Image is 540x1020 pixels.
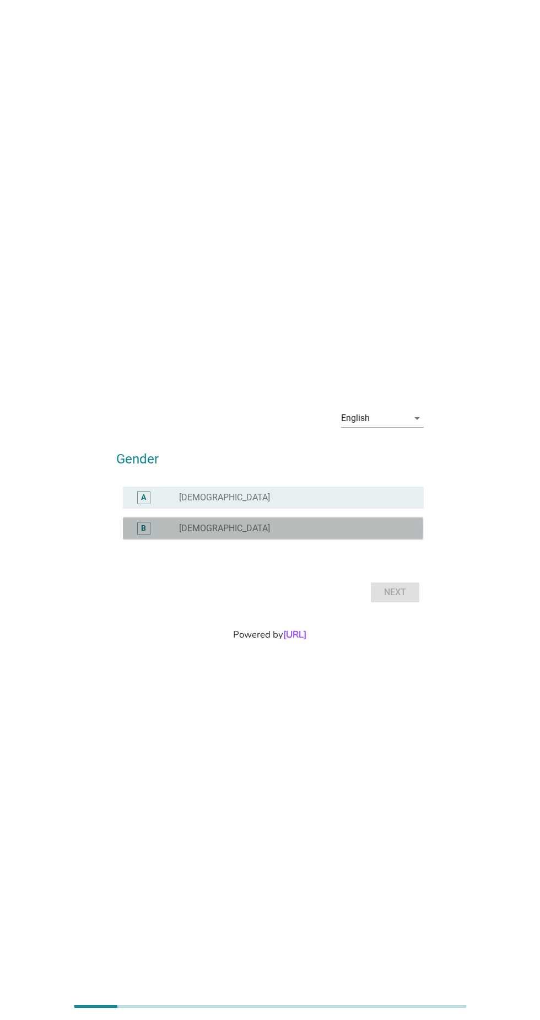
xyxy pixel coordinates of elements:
[411,412,424,425] i: arrow_drop_down
[179,523,270,534] label: [DEMOGRAPHIC_DATA]
[13,628,527,641] div: Powered by
[341,413,370,423] div: English
[116,438,423,469] h2: Gender
[179,492,270,503] label: [DEMOGRAPHIC_DATA]
[284,628,307,641] a: [URL]
[141,492,146,503] div: A
[141,522,146,534] div: B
